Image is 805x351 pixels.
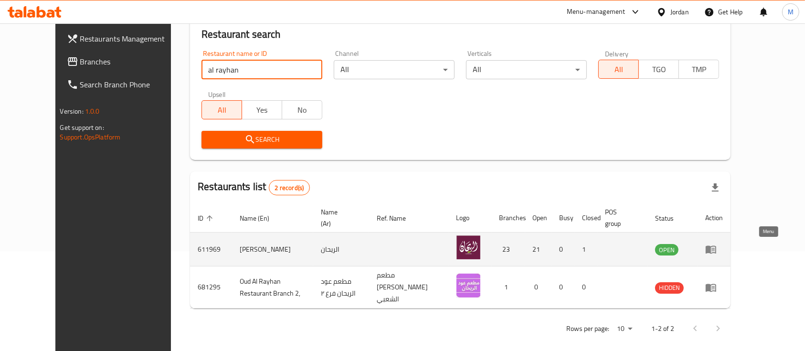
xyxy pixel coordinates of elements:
td: 1 [492,266,525,308]
div: Menu [705,282,723,293]
td: مطعم [PERSON_NAME] الشعبي [369,266,448,308]
span: HIDDEN [655,282,684,293]
th: Closed [575,203,598,233]
label: Delivery [605,50,629,57]
span: Version: [60,105,84,117]
span: Name (Ar) [321,206,358,229]
div: All [334,60,455,79]
span: Get support on: [60,121,104,134]
td: Oud Al Rayhan Restaurant Branch 2, [232,266,313,308]
th: Busy [552,203,575,233]
span: No [286,103,318,117]
td: 0 [575,266,598,308]
a: Support.OpsPlatform [60,131,121,143]
td: 681295 [190,266,232,308]
div: Menu-management [567,6,625,18]
span: Status [655,213,686,224]
span: OPEN [655,245,678,255]
button: No [282,100,322,119]
img: Al Rayhan [456,235,480,259]
span: Ref. Name [377,213,418,224]
td: الريحان [313,233,370,266]
span: ID [198,213,216,224]
button: TMP [678,60,719,79]
p: 1-2 of 2 [651,323,674,335]
span: Restaurants Management [80,33,182,44]
span: All [603,63,635,76]
div: HIDDEN [655,282,684,294]
td: 0 [525,266,552,308]
th: Branches [492,203,525,233]
th: Logo [449,203,492,233]
span: TGO [643,63,675,76]
span: Search [209,134,315,146]
span: 2 record(s) [269,183,310,192]
td: 0 [552,233,575,266]
span: POS group [605,206,636,229]
td: مطعم عود الريحان فرع ٢ [313,266,370,308]
div: Rows per page: [613,322,636,336]
p: Rows per page: [566,323,609,335]
a: Search Branch Phone [59,73,190,96]
span: All [206,103,238,117]
td: [PERSON_NAME] [232,233,313,266]
td: 1 [575,233,598,266]
table: enhanced table [190,203,731,308]
label: Upsell [208,91,226,97]
button: All [201,100,242,119]
span: Name (En) [240,213,282,224]
div: All [466,60,587,79]
a: Restaurants Management [59,27,190,50]
h2: Restaurant search [201,27,719,42]
button: Yes [242,100,282,119]
a: Branches [59,50,190,73]
button: All [598,60,639,79]
td: 23 [492,233,525,266]
div: Export file [704,176,727,199]
div: Jordan [670,7,689,17]
button: Search [201,131,322,149]
td: 21 [525,233,552,266]
span: M [788,7,794,17]
span: 1.0.0 [85,105,100,117]
span: Search Branch Phone [80,79,182,90]
img: Oud Al Rayhan Restaurant Branch 2, [456,274,480,298]
td: 0 [552,266,575,308]
th: Open [525,203,552,233]
button: TGO [638,60,679,79]
td: 611969 [190,233,232,266]
span: Branches [80,56,182,67]
div: Total records count [269,180,310,195]
input: Search for restaurant name or ID.. [201,60,322,79]
span: Yes [246,103,278,117]
span: TMP [683,63,715,76]
h2: Restaurants list [198,180,310,195]
th: Action [698,203,731,233]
